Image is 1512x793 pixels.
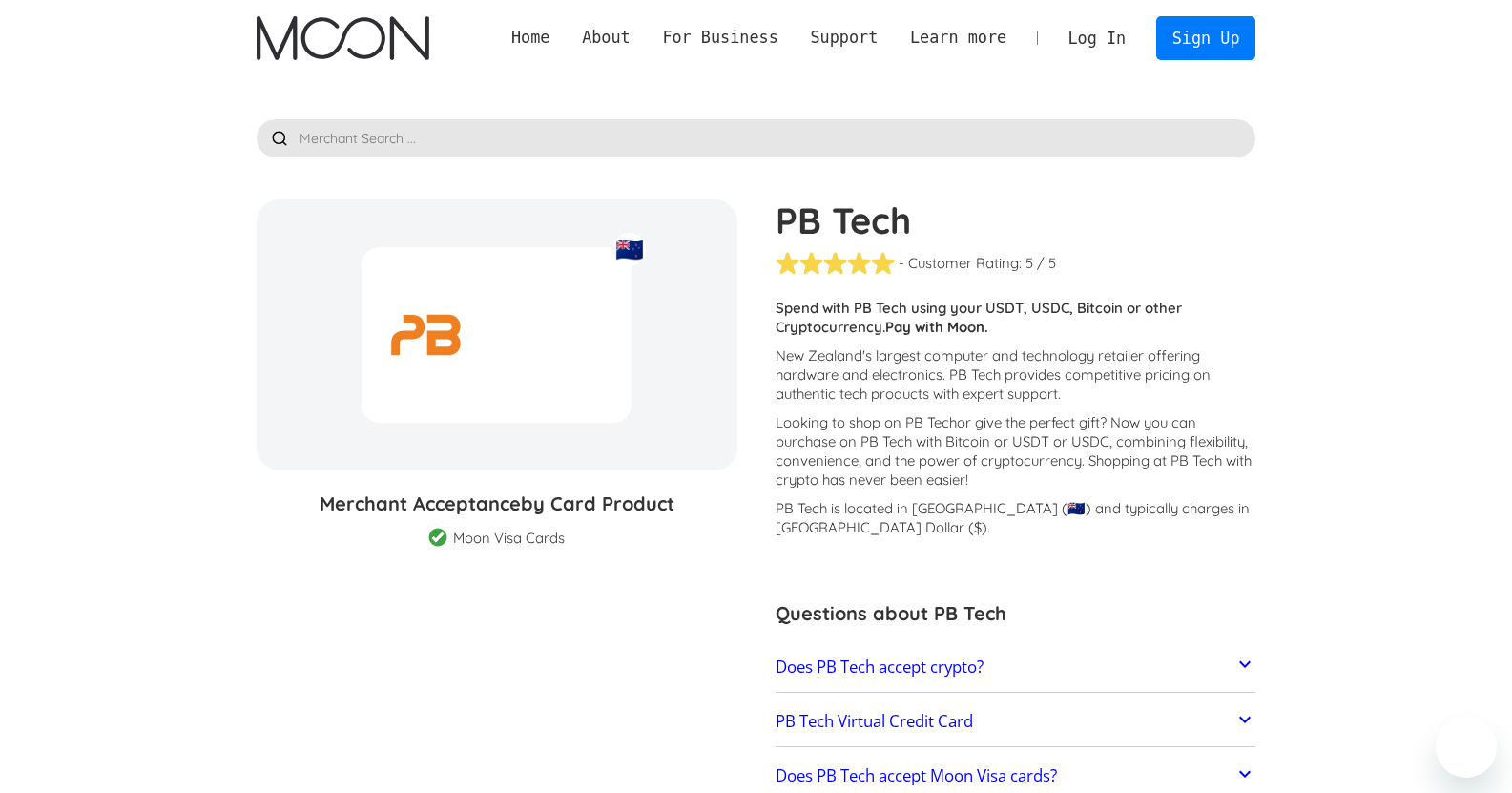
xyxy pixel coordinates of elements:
img: Moon Logo [257,16,429,60]
span: or give the perfect gift [957,413,1100,431]
strong: Pay with Moon. [885,318,988,336]
p: Looking to shop on PB Tech ? Now you can purchase on PB Tech with Bitcoin or USDT or USDC, combin... [776,413,1256,490]
div: 🇳🇿 [612,233,646,266]
a: Log In [1052,17,1142,59]
a: home [257,16,429,60]
h3: Questions about PB Tech [776,599,1256,628]
div: For Business [662,26,777,50]
div: Learn more [894,26,1023,50]
div: For Business [647,26,795,50]
a: Does PB Tech accept crypto? [776,647,1256,687]
h2: Does PB Tech accept Moon Visa cards? [776,766,1057,785]
div: Support [810,26,878,50]
div: Moon Visa Cards [453,529,565,548]
input: Merchant Search ... [257,119,1256,157]
h1: PB Tech [776,199,1256,241]
h2: Does PB Tech accept crypto? [776,657,984,677]
div: About [582,26,631,50]
div: Learn more [910,26,1006,50]
p: PB Tech is located in [GEOGRAPHIC_DATA] (🇳🇿) and typically charges in [GEOGRAPHIC_DATA] Dollar ($). [776,499,1256,537]
p: Spend with PB Tech using your USDT, USDC, Bitcoin or other Cryptocurrency. [776,299,1256,337]
a: PB Tech Virtual Credit Card [776,701,1256,741]
p: New Zealand's largest computer and technology retailer offering hardware and electronics. PB Tech... [776,346,1256,404]
div: Support [795,26,894,50]
span: by Card Product [521,491,674,515]
div: - Customer Rating: [899,254,1022,273]
div: 5 [1025,254,1033,273]
a: Home [495,26,566,50]
div: / 5 [1037,254,1056,273]
iframe: Button to launch messaging window [1436,717,1497,778]
a: Sign Up [1156,16,1255,59]
h2: PB Tech Virtual Credit Card [776,712,973,731]
div: About [566,26,646,50]
h3: Merchant Acceptance [257,490,737,518]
